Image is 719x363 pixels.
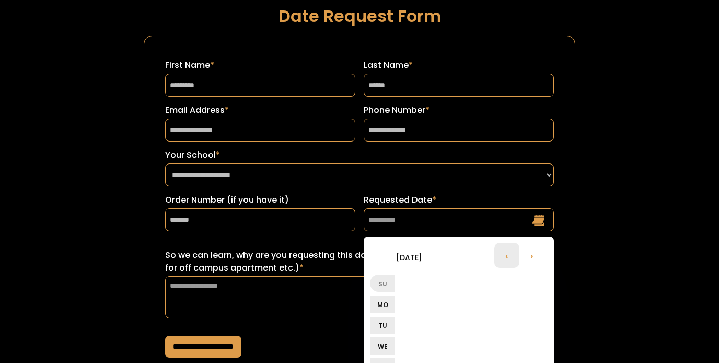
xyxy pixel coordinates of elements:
li: Mo [370,296,395,313]
label: Last Name [364,59,554,72]
li: Su [370,275,395,292]
label: First Name [165,59,355,72]
label: Email Address [165,104,355,116]
label: Phone Number [364,104,554,116]
label: Requested Date [364,194,554,206]
label: Order Number (if you have it) [165,194,355,206]
label: So we can learn, why are you requesting this date? (ex: sorority recruitment, lease turn over for... [165,249,554,274]
li: [DATE] [370,244,448,270]
li: We [370,337,395,355]
label: Your School [165,149,554,161]
li: ‹ [494,243,519,268]
h1: Date Request Form [144,7,575,25]
li: › [519,243,544,268]
li: Tu [370,317,395,334]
